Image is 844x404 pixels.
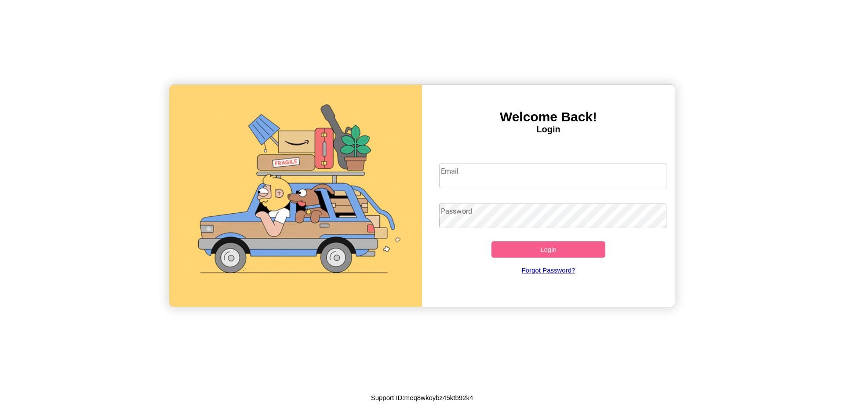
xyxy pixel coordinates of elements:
[371,392,473,404] p: Support ID: meq8wkoybz45ktb92k4
[422,124,675,135] h4: Login
[422,109,675,124] h3: Welcome Back!
[169,85,422,307] img: gif
[491,241,605,258] button: Login
[435,258,662,283] a: Forgot Password?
